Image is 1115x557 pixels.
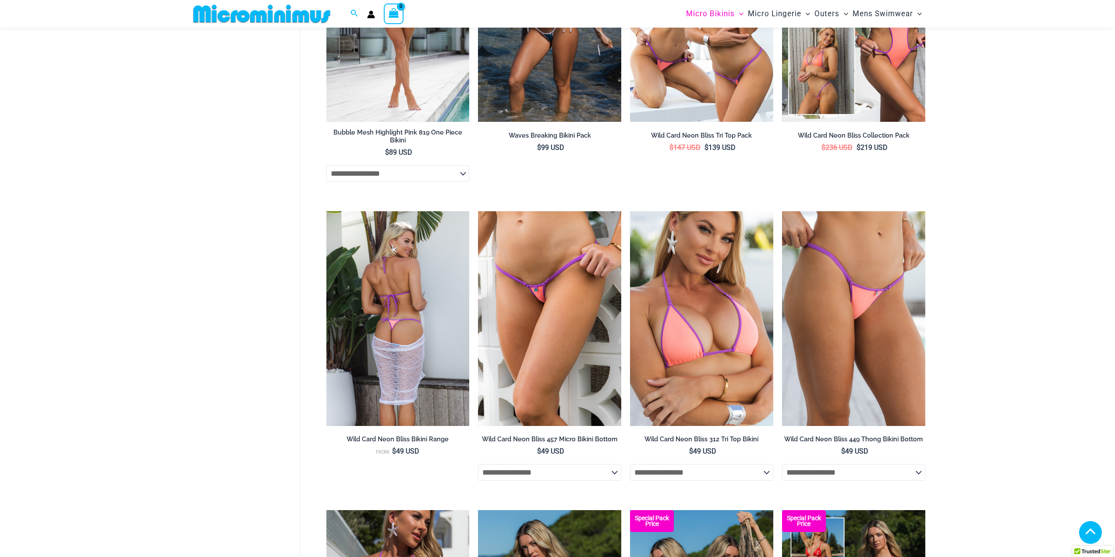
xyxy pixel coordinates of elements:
bdi: 147 USD [669,143,701,152]
bdi: 49 USD [689,447,716,455]
span: Menu Toggle [839,3,848,25]
h2: Wild Card Neon Bliss 457 Micro Bikini Bottom [478,435,621,443]
span: $ [385,148,389,156]
img: Wild Card Neon Bliss 312 Top 457 Micro 04 [478,211,621,426]
bdi: 219 USD [857,143,888,152]
img: Wild Card Neon Bliss 312 Top 03 [630,211,773,426]
a: Wild Card Neon Bliss 312 Tri Top Bikini [630,435,773,447]
span: Menu Toggle [913,3,922,25]
span: $ [392,447,396,455]
a: Search icon link [350,8,358,19]
a: Account icon link [367,11,375,18]
span: $ [669,143,673,152]
nav: Site Navigation [683,1,926,26]
span: From: [376,449,390,455]
h2: Wild Card Neon Bliss 312 Tri Top Bikini [630,435,773,443]
span: Micro Bikinis [686,3,735,25]
span: $ [841,447,845,455]
h2: Bubble Mesh Highlight Pink 819 One Piece Bikini [326,128,470,145]
bdi: 139 USD [704,143,736,152]
span: Mens Swimwear [853,3,913,25]
span: Outers [814,3,839,25]
a: Micro BikinisMenu ToggleMenu Toggle [684,3,746,25]
img: Wild Card Neon Bliss 449 Thong 01 [782,211,925,426]
bdi: 89 USD [385,148,412,156]
h2: Waves Breaking Bikini Pack [478,131,621,140]
span: Micro Lingerie [748,3,801,25]
a: Wild Card Neon Bliss 312 Top 01Wild Card Neon Bliss 819 One Piece St Martin 5996 Sarong 04Wild Ca... [326,211,470,426]
span: $ [537,143,541,152]
span: $ [689,447,693,455]
b: Special Pack Price [782,515,826,527]
a: Wild Card Neon Bliss 312 Top 03Wild Card Neon Bliss 312 Top 457 Micro 02Wild Card Neon Bliss 312 ... [630,211,773,426]
a: Wild Card Neon Bliss Tri Top Pack [630,131,773,143]
bdi: 236 USD [821,143,853,152]
bdi: 49 USD [841,447,868,455]
span: $ [537,447,541,455]
a: Wild Card Neon Bliss 449 Thong 01Wild Card Neon Bliss 449 Thong 02Wild Card Neon Bliss 449 Thong 02 [782,211,925,426]
a: Wild Card Neon Bliss 449 Thong Bikini Bottom [782,435,925,447]
a: View Shopping Cart, empty [384,4,404,24]
img: MM SHOP LOGO FLAT [190,4,334,24]
span: Menu Toggle [735,3,743,25]
a: Wild Card Neon Bliss Collection Pack [782,131,925,143]
h2: Wild Card Neon Bliss Bikini Range [326,435,470,443]
a: Micro LingerieMenu ToggleMenu Toggle [746,3,812,25]
a: Waves Breaking Bikini Pack [478,131,621,143]
a: Wild Card Neon Bliss 457 Micro Bikini Bottom [478,435,621,447]
bdi: 99 USD [537,143,564,152]
span: Menu Toggle [801,3,810,25]
h2: Wild Card Neon Bliss Collection Pack [782,131,925,140]
a: Mens SwimwearMenu ToggleMenu Toggle [850,3,924,25]
a: OutersMenu ToggleMenu Toggle [812,3,850,25]
span: $ [704,143,708,152]
a: Bubble Mesh Highlight Pink 819 One Piece Bikini [326,128,470,148]
h2: Wild Card Neon Bliss 449 Thong Bikini Bottom [782,435,925,443]
bdi: 49 USD [392,447,419,455]
h2: Wild Card Neon Bliss Tri Top Pack [630,131,773,140]
span: $ [821,143,825,152]
span: $ [857,143,860,152]
bdi: 49 USD [537,447,564,455]
a: Wild Card Neon Bliss Bikini Range [326,435,470,447]
a: Wild Card Neon Bliss 312 Top 457 Micro 04Wild Card Neon Bliss 312 Top 457 Micro 05Wild Card Neon ... [478,211,621,426]
img: Wild Card Neon Bliss 819 One Piece St Martin 5996 Sarong 04 [326,211,470,426]
b: Special Pack Price [630,515,674,527]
